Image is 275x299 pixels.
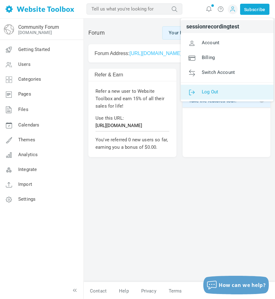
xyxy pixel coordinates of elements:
h2: Forum Address: [95,50,230,56]
span: Categories [18,76,41,82]
button: How can we help? [203,276,269,294]
a: Account [181,36,273,50]
a: Help [113,286,135,297]
input: Tell us what you're looking for [87,3,182,15]
a: Billing [181,50,273,65]
p: Refer a new user to Website Toolbox and earn 15% of all their sales for life! [95,88,169,110]
p: Use this URL: [95,114,169,131]
h1: Forum [88,29,105,36]
span: Calendars [18,122,39,128]
div: Your free trial expires [DATE]: [162,26,270,40]
p: You've referred 0 new users so far, earning you a bonus of $0.00. [95,136,169,151]
span: Users [18,62,31,67]
span: How can we help? [219,282,266,288]
a: Terms [163,286,182,297]
span: Log Out [202,89,218,94]
a: [DOMAIN_NAME] [18,30,52,35]
a: Subscribe [240,4,269,15]
h2: Refer & Earn [95,72,155,78]
a: Privacy [135,286,163,297]
span: Integrate [18,167,37,172]
span: sessionrecordingtest [186,24,239,29]
a: Contact [84,286,113,297]
span: Settings [18,196,36,202]
span: Account [202,40,219,45]
img: globe-icon.png [4,24,14,34]
span: Getting Started [18,47,50,52]
span: Pages [18,91,31,97]
span: Files [18,107,28,112]
span: Import [18,182,32,187]
span: Billing [202,54,215,60]
a: Community Forum [18,24,59,30]
span: Themes [18,137,35,143]
span: Analytics [18,152,38,157]
a: [URL][DOMAIN_NAME] [129,51,182,56]
span: Switch Account [202,69,235,75]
